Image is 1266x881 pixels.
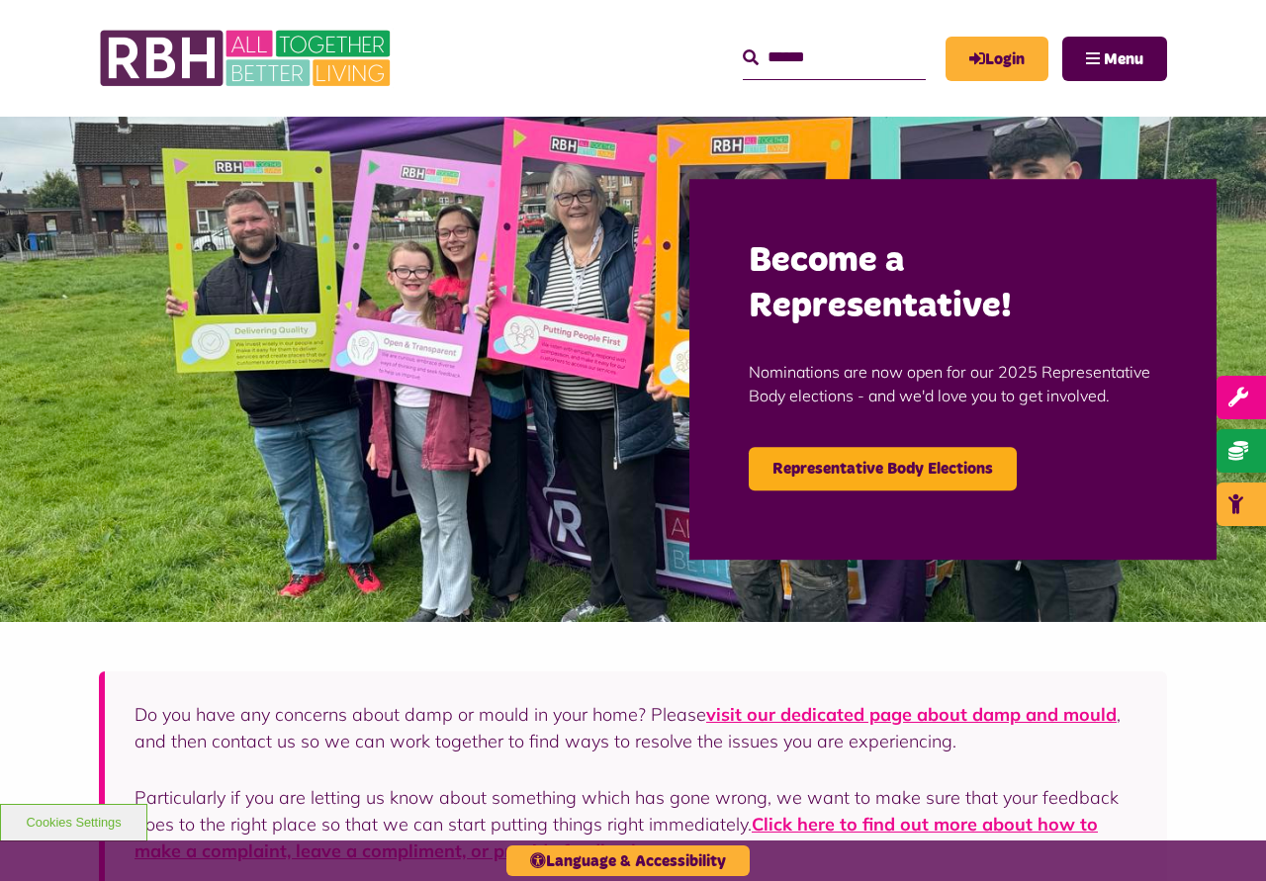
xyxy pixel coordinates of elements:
p: Particularly if you are letting us know about something which has gone wrong, we want to make sur... [135,784,1137,864]
p: Nominations are now open for our 2025 Representative Body elections - and we'd love you to get in... [749,330,1157,437]
button: Navigation [1062,37,1167,81]
img: RBH [99,20,396,97]
a: Representative Body Elections [749,447,1017,490]
iframe: Netcall Web Assistant for live chat [1177,792,1266,881]
a: visit our dedicated page about damp and mould [706,703,1117,726]
h2: Become a Representative! [749,238,1157,331]
span: Menu [1104,51,1143,67]
p: Do you have any concerns about damp or mould in your home? Please , and then contact us so we can... [135,701,1137,754]
a: MyRBH [946,37,1048,81]
button: Language & Accessibility [506,845,750,876]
